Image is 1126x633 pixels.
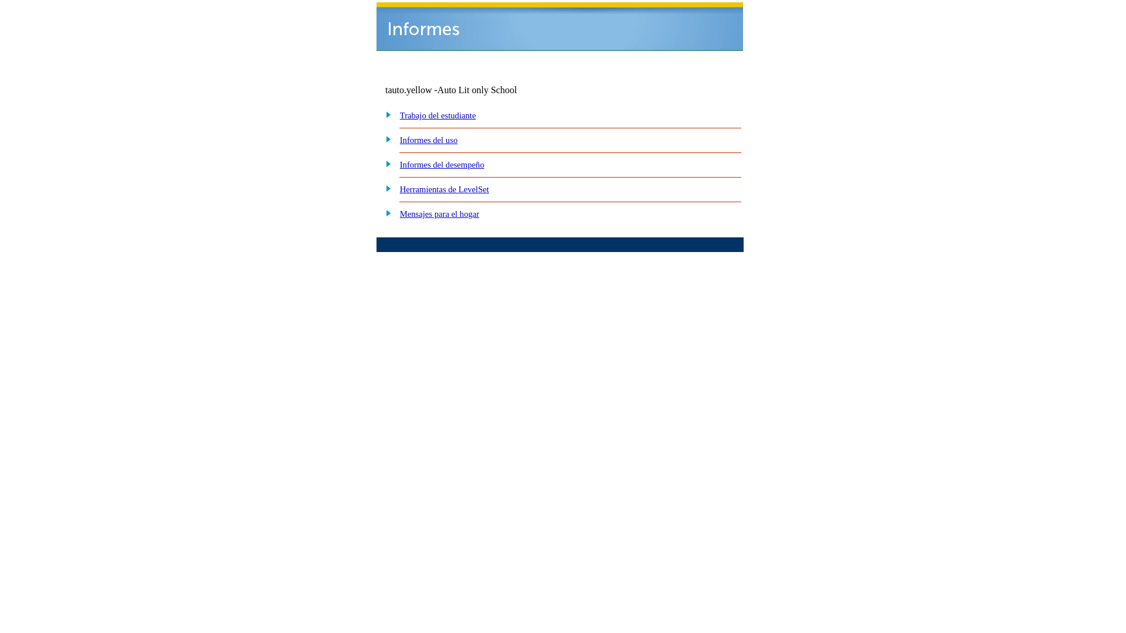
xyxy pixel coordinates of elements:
[379,109,392,120] img: plus.gif
[400,209,480,219] a: Mensajes para el hogar
[400,111,476,120] a: Trabajo del estudiante
[400,160,484,169] a: Informes del desempeño
[379,207,392,218] img: plus.gif
[437,85,517,95] nobr: Auto Lit only School
[379,134,392,144] img: plus.gif
[385,85,601,96] td: tauto.yellow -
[400,185,489,194] a: Herramientas de LevelSet
[377,2,743,51] img: header
[379,158,392,169] img: plus.gif
[400,135,458,145] a: Informes del uso
[379,183,392,193] img: plus.gif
